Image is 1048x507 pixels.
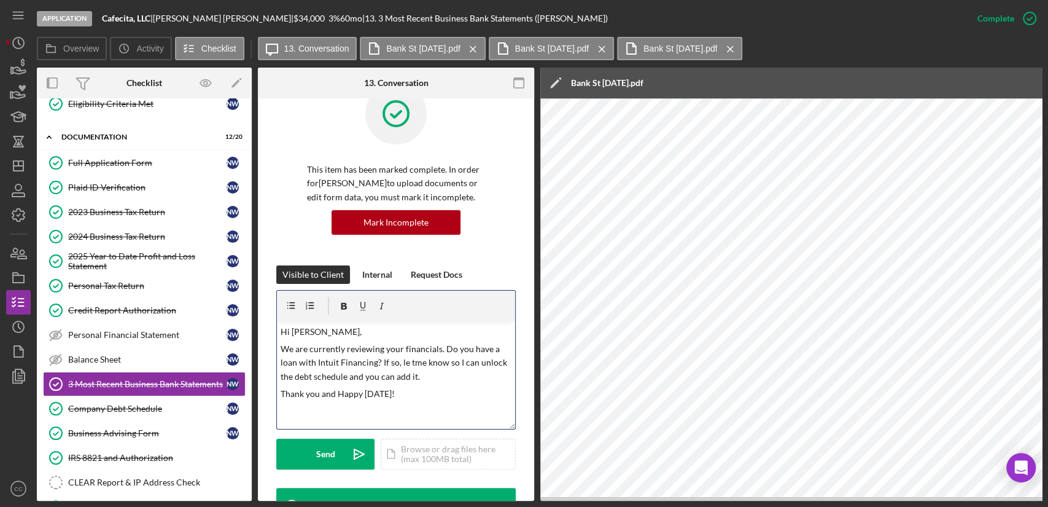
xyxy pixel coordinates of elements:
[364,78,429,88] div: 13. Conversation
[227,255,239,267] div: N W
[489,37,614,60] button: Bank St [DATE].pdf
[643,44,717,53] label: Bank St [DATE].pdf
[281,342,512,383] p: We are currently reviewing your financials. Do you have a loan with Intuit Financing? If so, le t...
[136,44,163,53] label: Activity
[68,428,227,438] div: Business Advising Form
[227,206,239,218] div: N W
[102,13,150,23] b: Cafecita, LLC
[281,387,512,401] p: Thank you and Happy [DATE]!
[43,323,246,347] a: Personal Financial StatementNW
[43,273,246,298] a: Personal Tax ReturnNW
[411,265,462,284] div: Request Docs
[43,372,246,396] a: 3 Most Recent Business Bank StatementsNW
[175,37,244,60] button: Checklist
[363,210,429,235] div: Mark Incomplete
[340,14,362,23] div: 60 mo
[284,44,349,53] label: 13. Conversation
[227,353,239,366] div: N W
[227,98,239,110] div: N W
[977,6,1014,31] div: Complete
[227,157,239,169] div: N W
[328,14,340,23] div: 3 %
[68,478,245,487] div: CLEAR Report & IP Address Check
[227,427,239,439] div: N W
[68,404,227,414] div: Company Debt Schedule
[37,37,107,60] button: Overview
[282,265,344,284] div: Visible to Client
[43,175,246,200] a: Plaid ID VerificationNW
[14,485,23,492] text: CC
[356,265,398,284] button: Internal
[68,355,227,364] div: Balance Sheet
[68,207,227,217] div: 2023 Business Tax Return
[68,251,227,271] div: 2025 Year to Date Profit and Loss Statement
[43,151,246,175] a: Full Application FormNW
[201,44,236,53] label: Checklist
[43,470,246,495] a: CLEAR Report & IP Address Check
[43,446,246,470] a: IRS 8821 and Authorization
[276,265,350,284] button: Visible to Client
[258,37,357,60] button: 13. Conversation
[293,13,325,23] span: $34,000
[68,330,227,340] div: Personal Financial Statement
[220,133,243,141] div: 12 / 20
[68,99,227,109] div: Eligibility Criteria Met
[362,265,392,284] div: Internal
[405,265,468,284] button: Request Docs
[360,37,485,60] button: Bank St [DATE].pdf
[68,158,227,168] div: Full Application Form
[68,305,227,315] div: Credit Report Authorization
[43,224,246,249] a: 2024 Business Tax ReturnNW
[102,14,153,23] div: |
[43,249,246,273] a: 2025 Year to Date Profit and Loss StatementNW
[281,325,512,339] p: Hi [PERSON_NAME],
[63,44,99,53] label: Overview
[43,200,246,224] a: 2023 Business Tax ReturnNW
[515,44,589,53] label: Bank St [DATE].pdf
[307,163,485,204] p: This item has been marked complete. In order for [PERSON_NAME] to upload documents or edit form d...
[43,421,246,446] a: Business Advising FormNW
[617,37,742,60] button: Bank St [DATE].pdf
[6,476,31,501] button: CC
[1006,453,1036,482] div: Open Intercom Messenger
[571,78,643,88] div: Bank St [DATE].pdf
[61,133,212,141] div: Documentation
[37,11,92,26] div: Application
[227,181,239,194] div: N W
[126,78,162,88] div: Checklist
[68,379,227,389] div: 3 Most Recent Business Bank Statements
[316,439,335,470] div: Send
[68,232,227,242] div: 2024 Business Tax Return
[227,280,239,292] div: N W
[43,92,246,116] a: Eligibility Criteria MetNW
[276,439,375,470] button: Send
[68,281,227,291] div: Personal Tax Return
[332,210,460,235] button: Mark Incomplete
[43,396,246,421] a: Company Debt ScheduleNW
[227,378,239,390] div: N W
[43,347,246,372] a: Balance SheetNW
[227,329,239,341] div: N W
[227,304,239,316] div: N W
[43,298,246,323] a: Credit Report AuthorizationNW
[68,183,227,192] div: Plaid ID Verification
[227,230,239,243] div: N W
[153,14,293,23] div: [PERSON_NAME] [PERSON_NAME] |
[227,403,239,415] div: N W
[110,37,171,60] button: Activity
[386,44,460,53] label: Bank St [DATE].pdf
[68,453,245,463] div: IRS 8821 and Authorization
[362,14,608,23] div: | 13. 3 Most Recent Business Bank Statements ([PERSON_NAME])
[965,6,1042,31] button: Complete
